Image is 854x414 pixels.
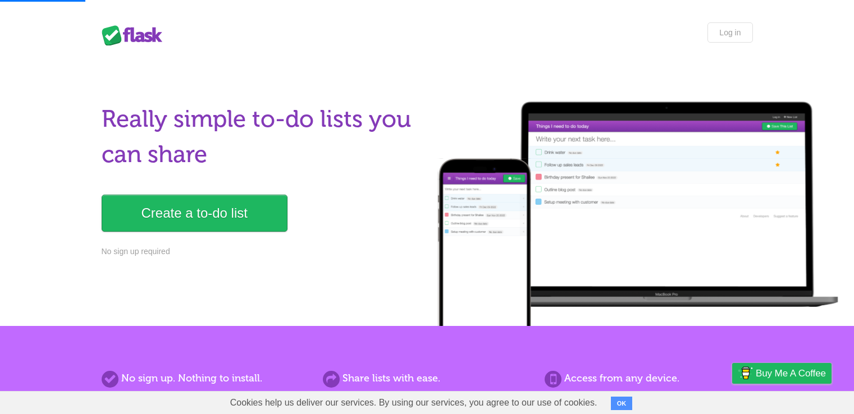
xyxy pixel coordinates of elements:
a: Buy me a coffee [732,363,832,384]
p: No sign up required [102,246,421,257]
span: Buy me a coffee [756,364,826,383]
h2: No sign up. Nothing to install. [102,371,309,386]
div: Flask Lists [102,25,169,45]
h2: Access from any device. [545,371,752,386]
h1: Really simple to-do lists you can share [102,102,421,172]
a: Log in [707,22,752,43]
a: Create a to-do list [102,195,287,232]
img: Buy me a coffee [738,364,753,383]
button: OK [611,397,633,410]
h2: Share lists with ease. [323,371,531,386]
span: Cookies help us deliver our services. By using our services, you agree to our use of cookies. [219,392,609,414]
